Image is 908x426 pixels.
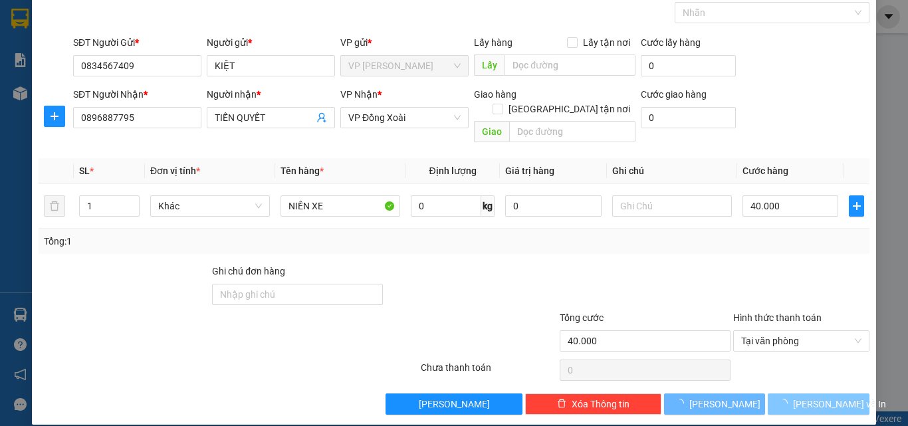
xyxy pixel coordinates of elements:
label: Ghi chú đơn hàng [212,266,285,276]
div: VP gửi [340,35,469,50]
input: Ghi chú đơn hàng [212,284,383,305]
input: Ghi Chú [612,195,732,217]
span: [GEOGRAPHIC_DATA] tận nơi [503,102,635,116]
span: Giao hàng [474,89,516,100]
span: VP Nhận [340,89,378,100]
div: Người gửi [207,35,335,50]
div: SĐT Người Nhận [73,87,201,102]
span: Lấy [474,54,505,76]
span: [PERSON_NAME] [689,397,760,411]
button: plus [849,195,864,217]
span: kg [481,195,495,217]
span: VP Đồng Xoài [348,108,461,128]
span: user-add [316,112,327,123]
label: Cước lấy hàng [641,37,701,48]
button: plus [44,106,65,127]
label: Cước giao hàng [641,89,707,100]
span: Tại văn phòng [741,331,861,351]
span: plus [850,201,863,211]
span: Khác [158,196,262,216]
span: VP Lê Hồng Phong [348,56,461,76]
button: [PERSON_NAME] và In [768,393,869,415]
span: Tên hàng [281,165,324,176]
span: [PERSON_NAME] và In [793,397,886,411]
input: VD: Bàn, Ghế [281,195,400,217]
button: [PERSON_NAME] [664,393,766,415]
span: Đơn vị tính [150,165,200,176]
span: Lấy hàng [474,37,512,48]
span: Cước hàng [742,165,788,176]
span: Định lượng [429,165,476,176]
span: plus [45,111,64,122]
th: Ghi chú [607,158,737,184]
input: Dọc đường [509,121,635,142]
input: Cước lấy hàng [641,55,736,76]
div: SĐT Người Gửi [73,35,201,50]
label: Hình thức thanh toán [733,312,822,323]
div: Tổng: 1 [44,234,352,249]
button: [PERSON_NAME] [386,393,522,415]
span: SL [79,165,90,176]
button: deleteXóa Thông tin [525,393,661,415]
span: [PERSON_NAME] [419,397,490,411]
span: loading [778,399,793,408]
span: Giá trị hàng [505,165,554,176]
span: Xóa Thông tin [572,397,629,411]
input: Cước giao hàng [641,107,736,128]
span: Lấy tận nơi [578,35,635,50]
input: Dọc đường [505,54,635,76]
span: Tổng cước [560,312,604,323]
div: Người nhận [207,87,335,102]
span: Giao [474,121,509,142]
span: delete [557,399,566,409]
div: Chưa thanh toán [419,360,558,383]
span: loading [675,399,689,408]
button: delete [44,195,65,217]
input: 0 [505,195,601,217]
